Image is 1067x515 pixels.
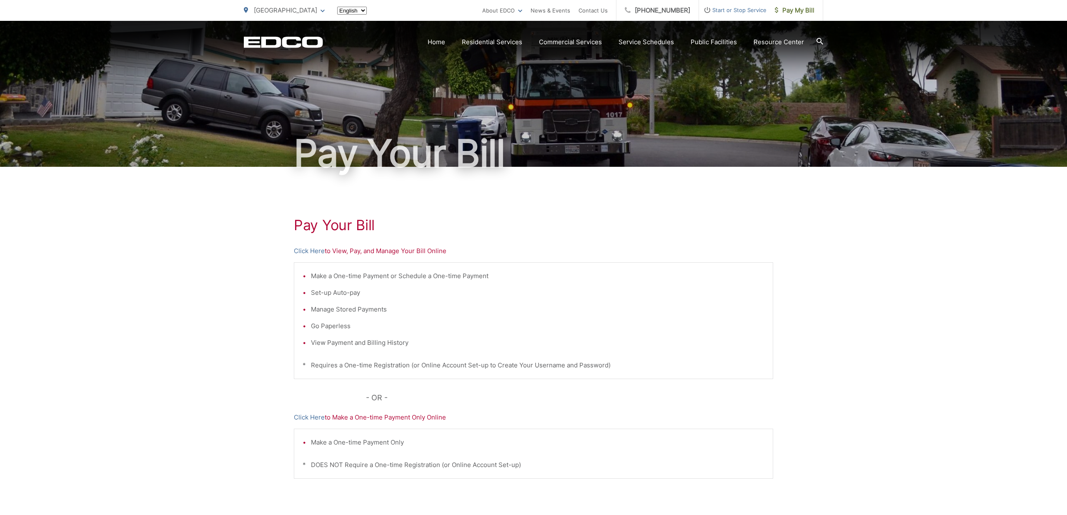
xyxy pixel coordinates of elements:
[311,338,764,348] li: View Payment and Billing History
[294,412,773,422] p: to Make a One-time Payment Only Online
[366,392,774,404] p: - OR -
[775,5,814,15] span: Pay My Bill
[462,37,522,47] a: Residential Services
[303,460,764,470] p: * DOES NOT Require a One-time Registration (or Online Account Set-up)
[244,133,823,174] h1: Pay Your Bill
[303,360,764,370] p: * Requires a One-time Registration (or Online Account Set-up to Create Your Username and Password)
[244,36,323,48] a: EDCD logo. Return to the homepage.
[691,37,737,47] a: Public Facilities
[754,37,804,47] a: Resource Center
[539,37,602,47] a: Commercial Services
[311,304,764,314] li: Manage Stored Payments
[311,288,764,298] li: Set-up Auto-pay
[311,271,764,281] li: Make a One-time Payment or Schedule a One-time Payment
[294,217,773,234] h1: Pay Your Bill
[311,437,764,447] li: Make a One-time Payment Only
[254,6,317,14] span: [GEOGRAPHIC_DATA]
[294,246,325,256] a: Click Here
[619,37,674,47] a: Service Schedules
[337,7,367,15] select: Select a language
[482,5,522,15] a: About EDCO
[294,246,773,256] p: to View, Pay, and Manage Your Bill Online
[294,412,325,422] a: Click Here
[531,5,570,15] a: News & Events
[579,5,608,15] a: Contact Us
[428,37,445,47] a: Home
[311,321,764,331] li: Go Paperless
